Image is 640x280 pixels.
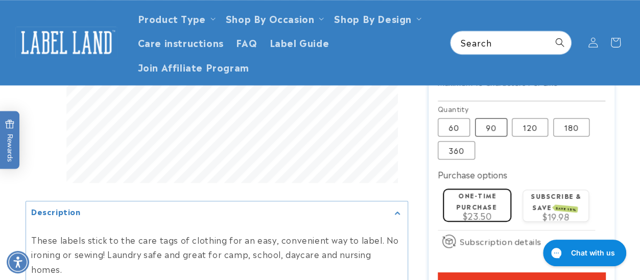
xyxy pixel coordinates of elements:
span: Join Affiliate Program [138,61,249,73]
label: 360 [438,141,475,159]
img: Label Land [15,27,117,58]
span: Label Guide [270,36,329,48]
span: $19.98 [542,210,570,222]
p: These labels stick to the care tags of clothing for an easy, convenient way to label. No ironing ... [31,232,402,276]
a: FAQ [230,30,264,54]
span: FAQ [236,36,257,48]
span: Subscription details [460,235,541,247]
a: Care instructions [132,30,230,54]
label: Subscribe & save [531,191,581,211]
iframe: Gorgias live chat messenger [538,236,630,270]
label: One-time purchase [456,191,496,211]
legend: Quantity [438,104,469,114]
label: 90 [475,118,507,136]
button: Search [549,31,571,54]
span: Shop By Occasion [226,12,315,24]
a: Shop By Design [334,11,411,25]
span: Rewards [5,120,15,162]
a: Label Land [12,22,122,62]
label: 60 [438,118,470,136]
a: Product Type [138,11,206,25]
summary: Description [26,201,408,224]
summary: Shop By Design [328,6,425,30]
a: Join Affiliate Program [132,55,255,79]
label: 180 [553,118,589,136]
h2: Description [31,206,81,217]
div: Accessibility Menu [7,251,29,273]
summary: Product Type [132,6,220,30]
summary: Shop By Occasion [220,6,328,30]
span: Care instructions [138,36,224,48]
label: Purchase options [438,168,507,180]
a: Label Guide [264,30,336,54]
span: SAVE 15% [554,204,578,213]
span: $23.50 [463,209,492,222]
label: 120 [512,118,548,136]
